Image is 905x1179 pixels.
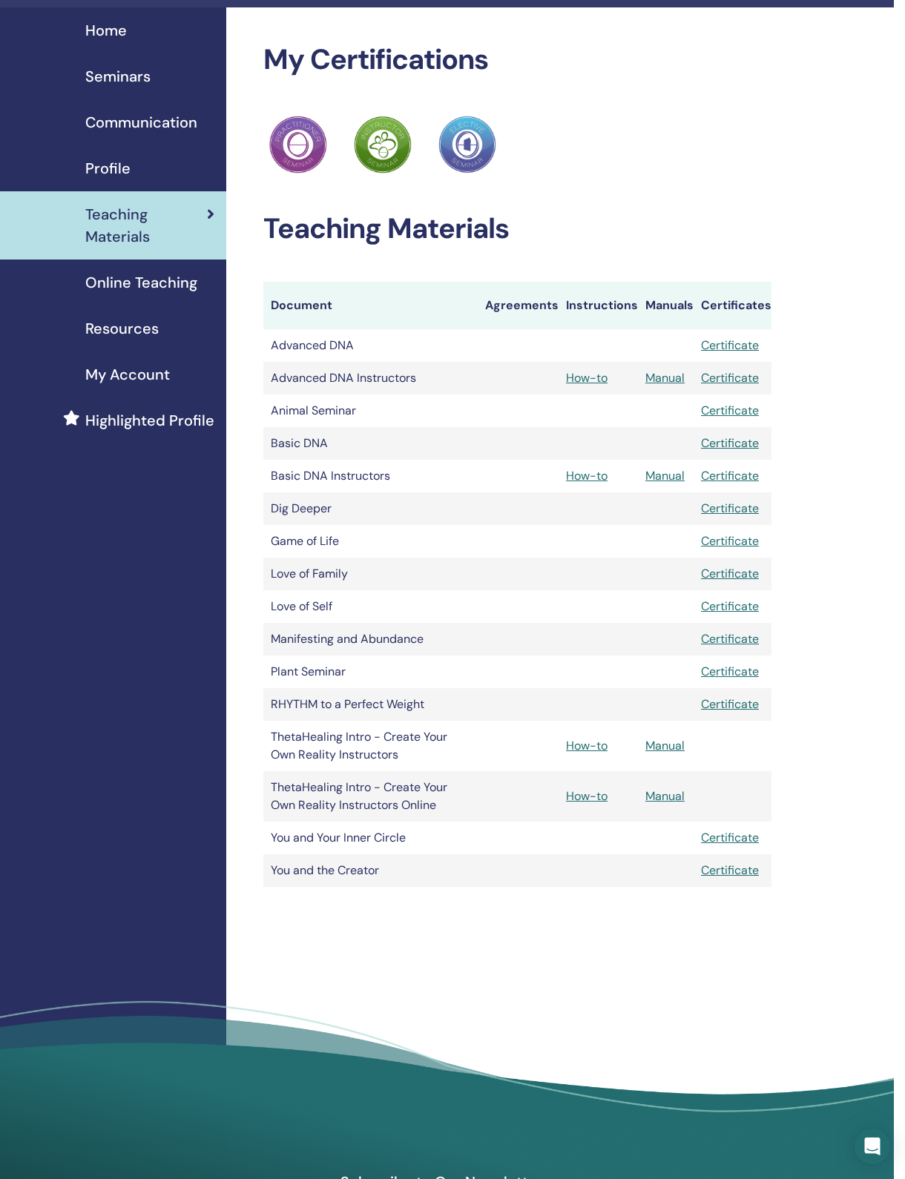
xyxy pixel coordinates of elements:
[701,631,759,647] a: Certificate
[263,721,478,771] td: ThetaHealing Intro - Create Your Own Reality Instructors
[701,468,759,483] a: Certificate
[701,501,759,516] a: Certificate
[701,370,759,386] a: Certificate
[263,688,478,721] td: RHYTHM to a Perfect Weight
[263,362,478,394] td: Advanced DNA Instructors
[263,212,771,246] h2: Teaching Materials
[263,282,478,329] th: Document
[701,337,759,353] a: Certificate
[478,282,559,329] th: Agreements
[269,116,327,174] img: Practitioner
[263,590,478,623] td: Love of Self
[559,282,638,329] th: Instructions
[85,157,131,179] span: Profile
[438,116,496,174] img: Practitioner
[263,854,478,887] td: You and the Creator
[645,370,685,386] a: Manual
[701,533,759,549] a: Certificate
[263,427,478,460] td: Basic DNA
[694,282,771,329] th: Certificates
[701,403,759,418] a: Certificate
[263,460,478,492] td: Basic DNA Instructors
[566,370,608,386] a: How-to
[855,1129,890,1164] div: Open Intercom Messenger
[85,111,197,133] span: Communication
[354,116,412,174] img: Practitioner
[85,203,207,248] span: Teaching Materials
[263,822,478,854] td: You and Your Inner Circle
[701,862,759,878] a: Certificate
[263,525,478,558] td: Game of Life
[263,558,478,590] td: Love of Family
[85,409,214,432] span: Highlighted Profile
[701,830,759,845] a: Certificate
[701,696,759,712] a: Certificate
[263,43,771,77] h2: My Certifications
[701,598,759,614] a: Certificate
[566,468,608,483] a: How-to
[645,468,685,483] a: Manual
[263,623,478,655] td: Manifesting and Abundance
[85,19,127,42] span: Home
[85,65,151,87] span: Seminars
[263,771,478,822] td: ThetaHealing Intro - Create Your Own Reality Instructors Online
[85,317,159,340] span: Resources
[263,329,478,362] td: Advanced DNA
[85,363,170,386] span: My Account
[638,282,694,329] th: Manuals
[645,788,685,804] a: Manual
[85,271,197,294] span: Online Teaching
[263,394,478,427] td: Animal Seminar
[263,655,478,688] td: Plant Seminar
[566,788,608,804] a: How-to
[701,664,759,679] a: Certificate
[566,738,608,753] a: How-to
[701,435,759,451] a: Certificate
[263,492,478,525] td: Dig Deeper
[645,738,685,753] a: Manual
[701,566,759,581] a: Certificate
